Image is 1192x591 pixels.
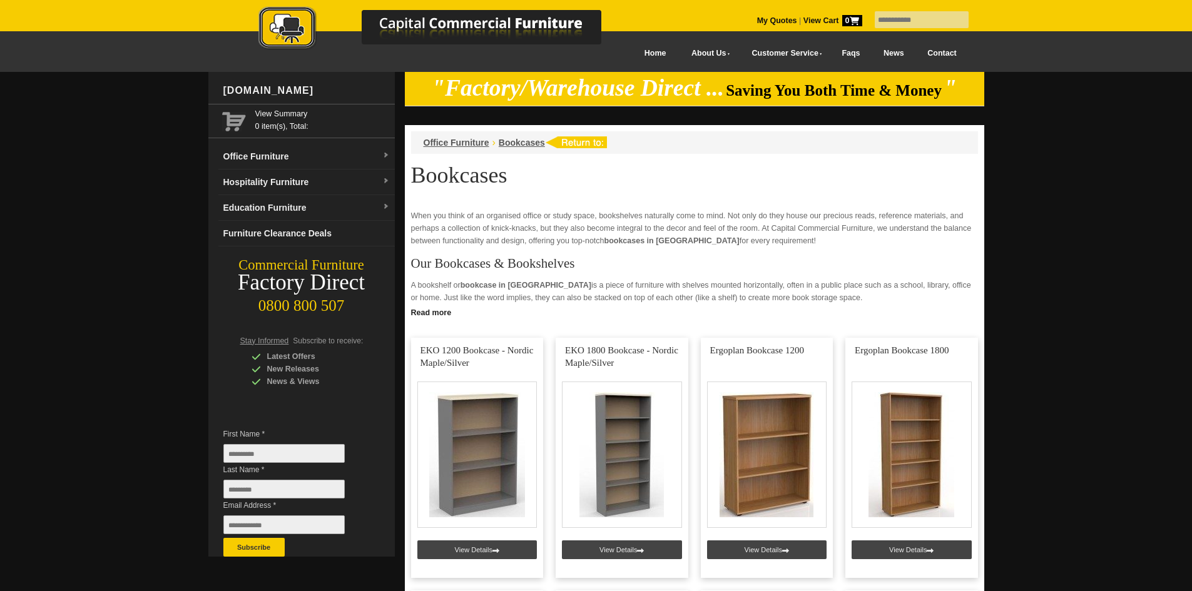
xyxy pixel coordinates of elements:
[411,163,978,187] h1: Bookcases
[944,75,957,101] em: "
[208,291,395,315] div: 0800 800 507
[405,303,984,319] a: Click to read more
[223,480,345,498] input: Last Name *
[208,256,395,274] div: Commercial Furniture
[255,108,390,131] span: 0 item(s), Total:
[499,138,545,148] a: Bookcases
[872,39,915,68] a: News
[252,363,370,375] div: New Releases
[738,39,830,68] a: Customer Service
[223,444,345,463] input: First Name *
[604,236,740,245] strong: bookcases in [GEOGRAPHIC_DATA]
[218,221,395,246] a: Furniture Clearance Deals
[757,16,797,25] a: My Quotes
[293,336,363,345] span: Subscribe to receive:
[801,16,862,25] a: View Cart0
[382,178,390,185] img: dropdown
[830,39,872,68] a: Faqs
[803,16,862,25] strong: View Cart
[424,138,489,148] a: Office Furniture
[545,136,607,148] img: return to
[411,210,978,247] p: When you think of an organised office or study space, bookshelves naturally come to mind. Not onl...
[240,336,289,345] span: Stay Informed
[223,428,364,440] span: First Name *
[726,82,942,99] span: Saving You Both Time & Money
[915,39,968,68] a: Contact
[382,203,390,211] img: dropdown
[411,257,978,270] h3: Our Bookcases & Bookshelves
[224,6,662,56] a: Capital Commercial Furniture Logo
[432,75,724,101] em: "Factory/Warehouse Direct ...
[218,72,395,109] div: [DOMAIN_NAME]
[223,538,285,557] button: Subscribe
[218,195,395,221] a: Education Furnituredropdown
[382,152,390,159] img: dropdown
[223,515,345,534] input: Email Address *
[208,274,395,291] div: Factory Direct
[224,6,662,52] img: Capital Commercial Furniture Logo
[492,136,496,149] li: ›
[218,144,395,169] a: Office Furnituredropdown
[461,281,591,290] strong: bookcase in [GEOGRAPHIC_DATA]
[218,169,395,195] a: Hospitality Furnituredropdown
[678,39,738,68] a: About Us
[252,375,370,388] div: News & Views
[842,15,862,26] span: 0
[252,350,370,363] div: Latest Offers
[223,499,364,512] span: Email Address *
[255,108,390,120] a: View Summary
[223,463,364,476] span: Last Name *
[411,279,978,304] p: A bookshelf or is a piece of furniture with shelves mounted horizontally, often in a public place...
